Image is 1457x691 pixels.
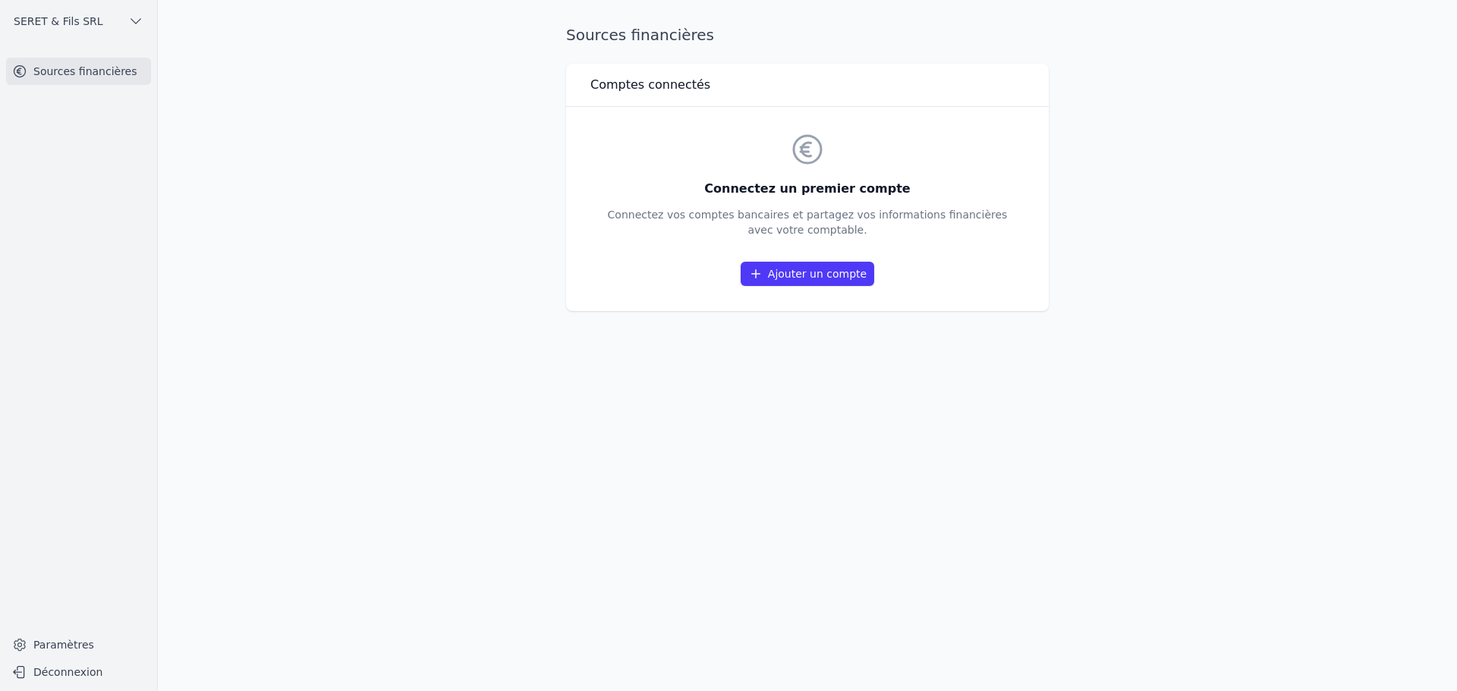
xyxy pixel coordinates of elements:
[6,9,151,33] button: SERET & Fils SRL
[14,14,103,29] span: SERET & Fils SRL
[6,633,151,657] a: Paramètres
[608,180,1008,198] h3: Connectez un premier compte
[566,24,714,46] h1: Sources financières
[741,262,874,286] a: Ajouter un compte
[608,207,1008,237] p: Connectez vos comptes bancaires et partagez vos informations financières avec votre comptable.
[6,660,151,684] button: Déconnexion
[590,76,710,94] h3: Comptes connectés
[6,58,151,85] a: Sources financières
